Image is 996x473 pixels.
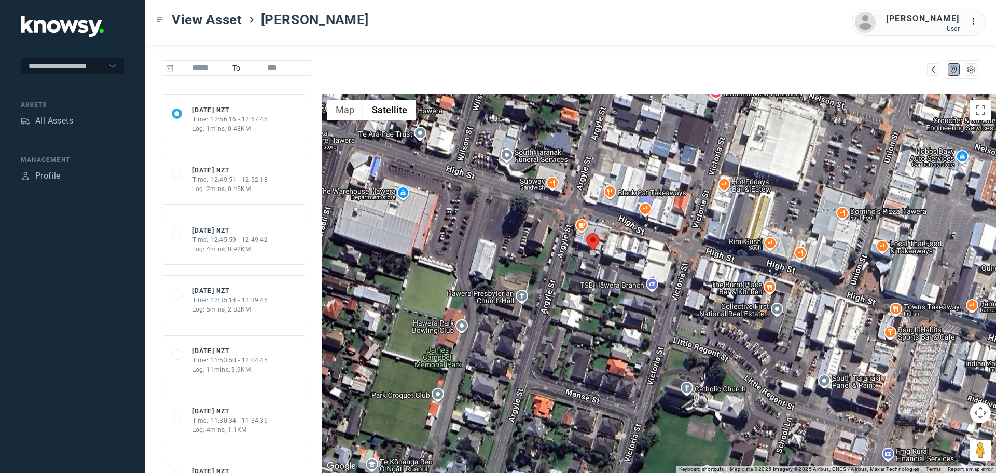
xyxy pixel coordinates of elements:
[970,16,983,30] div: :
[324,460,358,473] img: Google
[192,115,268,124] div: Time: 12:56:16 - 12:57:45
[949,65,959,74] div: Map
[21,100,125,110] div: Assets
[21,171,30,181] div: Profile
[247,16,256,24] div: >
[966,65,976,74] div: List
[948,466,993,472] a: Report a map error
[192,235,268,245] div: Time: 12:45:59 - 12:49:42
[21,116,30,126] div: Assets
[327,100,363,120] button: Show street map
[228,60,245,76] span: To
[363,100,416,120] button: Show satellite imagery
[35,170,61,182] div: Profile
[730,466,920,472] span: Map data ©2025 Imagery ©2025 Airbus, CNES / Airbus, Maxar Technologies
[192,295,268,305] div: Time: 12:35:14 - 12:39:45
[21,170,61,182] a: ProfileProfile
[192,286,268,295] div: [DATE] NZT
[192,416,268,425] div: Time: 11:30:34 - 11:34:36
[21,115,73,127] a: AssetsAll Assets
[261,10,369,29] span: [PERSON_NAME]
[929,65,938,74] div: Map
[156,16,163,23] div: Toggle Menu
[192,365,268,374] div: Log: 11mins, 3.9KM
[926,466,942,472] a: Terms
[21,155,125,165] div: Management
[855,12,876,33] img: avatar.png
[192,226,268,235] div: [DATE] NZT
[192,425,268,435] div: Log: 4mins, 1.1KM
[679,466,724,473] button: Keyboard shortcuts
[192,124,268,133] div: Log: 1mins, 0.48KM
[192,245,268,254] div: Log: 4mins, 0.92KM
[971,18,981,25] tspan: ...
[970,16,983,28] div: :
[970,440,991,461] button: Drag Pegman onto the map to open Street View
[970,402,991,423] button: Map camera controls
[970,100,991,120] button: Toggle fullscreen view
[192,175,268,184] div: Time: 12:49:51 - 12:52:18
[192,407,268,416] div: [DATE] NZT
[192,166,268,175] div: [DATE] NZT
[324,460,358,473] a: Open this area in Google Maps (opens a new window)
[192,105,268,115] div: [DATE] NZT
[192,305,268,314] div: Log: 5mins, 2.82KM
[192,184,268,194] div: Log: 2mins, 0.45KM
[35,115,73,127] div: All Assets
[192,356,268,365] div: Time: 11:53:50 - 12:04:45
[886,12,960,25] div: [PERSON_NAME]
[172,10,242,29] span: View Asset
[192,346,268,356] div: [DATE] NZT
[21,16,104,37] img: Application Logo
[886,25,960,32] div: User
